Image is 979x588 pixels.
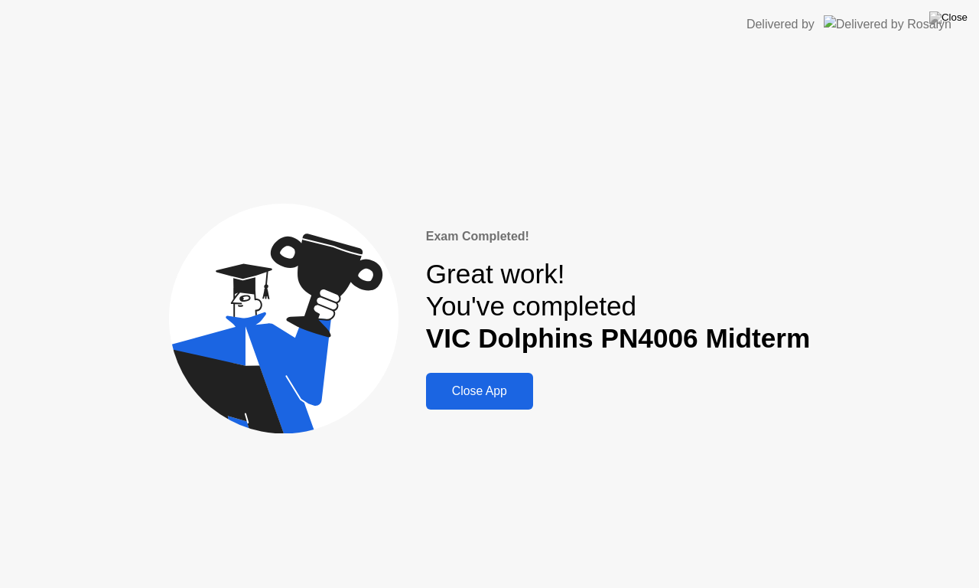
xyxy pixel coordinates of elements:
[426,258,811,355] div: Great work! You've completed
[431,384,529,398] div: Close App
[426,373,533,410] button: Close App
[426,227,811,246] div: Exam Completed!
[824,15,951,33] img: Delivered by Rosalyn
[746,15,815,34] div: Delivered by
[929,11,968,24] img: Close
[426,323,811,353] b: VIC Dolphins PN4006 Midterm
